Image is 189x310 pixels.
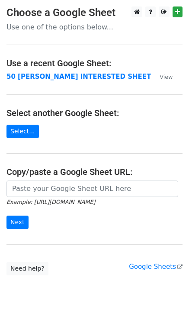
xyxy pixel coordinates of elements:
[6,6,183,19] h3: Choose a Google Sheet
[151,73,173,81] a: View
[129,263,183,271] a: Google Sheets
[6,181,178,197] input: Paste your Google Sheet URL here
[6,73,151,81] a: 50 [PERSON_NAME] INTERESTED SHEET
[6,125,39,138] a: Select...
[160,74,173,80] small: View
[6,23,183,32] p: Use one of the options below...
[6,58,183,68] h4: Use a recent Google Sheet:
[6,216,29,229] input: Next
[6,199,95,205] small: Example: [URL][DOMAIN_NAME]
[146,268,189,310] iframe: Chat Widget
[6,108,183,118] h4: Select another Google Sheet:
[6,167,183,177] h4: Copy/paste a Google Sheet URL:
[6,262,48,275] a: Need help?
